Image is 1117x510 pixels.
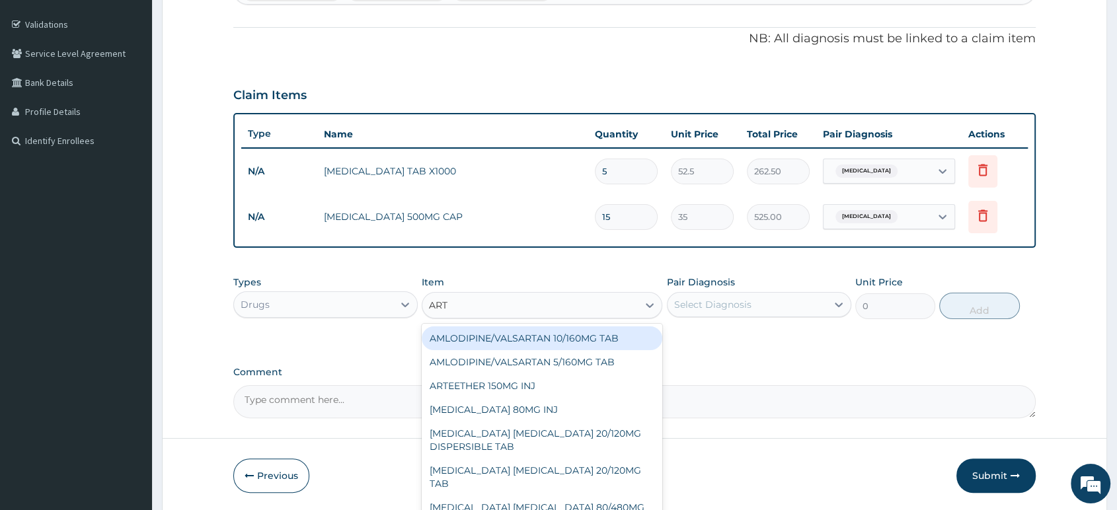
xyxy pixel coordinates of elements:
th: Actions [962,121,1028,147]
th: Quantity [588,121,664,147]
img: d_794563401_company_1708531726252_794563401 [24,66,54,99]
button: Add [939,293,1019,319]
label: Comment [233,367,1036,378]
div: AMLODIPINE/VALSARTAN 5/160MG TAB [422,350,662,374]
button: Submit [956,458,1036,493]
th: Type [241,122,317,146]
label: Unit Price [855,275,903,289]
span: [MEDICAL_DATA] [835,210,898,223]
label: Pair Diagnosis [667,275,735,289]
label: Item [422,275,444,289]
label: Types [233,277,261,288]
th: Name [317,121,588,147]
th: Total Price [740,121,816,147]
span: [MEDICAL_DATA] [835,164,898,178]
div: Minimize live chat window [217,7,249,38]
td: N/A [241,159,317,184]
div: ARTEETHER 150MG INJ [422,374,662,398]
div: [MEDICAL_DATA] 80MG INJ [422,398,662,421]
button: Previous [233,458,309,493]
textarea: Type your message and hit 'Enter' [7,361,252,407]
div: Chat with us now [69,74,222,91]
td: N/A [241,205,317,229]
div: Select Diagnosis [674,298,751,311]
h3: Claim Items [233,89,307,103]
div: [MEDICAL_DATA] [MEDICAL_DATA] 20/120MG TAB [422,458,662,495]
td: [MEDICAL_DATA] 500MG CAP [317,203,588,230]
div: AMLODIPINE/VALSARTAN 10/160MG TAB [422,326,662,350]
span: We're online! [77,166,182,300]
th: Pair Diagnosis [816,121,962,147]
td: [MEDICAL_DATA] TAB X1000 [317,158,588,184]
div: Drugs [241,298,270,311]
p: NB: All diagnosis must be linked to a claim item [233,30,1036,48]
div: [MEDICAL_DATA] [MEDICAL_DATA] 20/120MG DISPERSIBLE TAB [422,421,662,458]
th: Unit Price [664,121,740,147]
